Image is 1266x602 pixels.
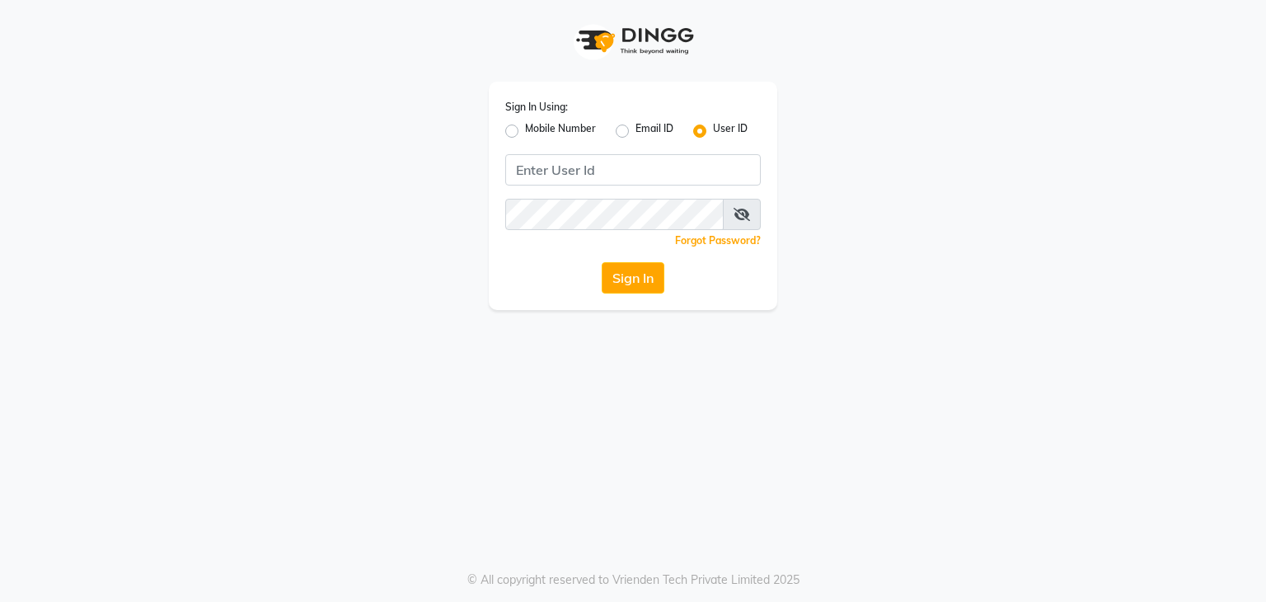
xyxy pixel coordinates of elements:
[505,199,724,230] input: Username
[635,121,673,141] label: Email ID
[713,121,748,141] label: User ID
[505,100,568,115] label: Sign In Using:
[675,234,761,247] a: Forgot Password?
[602,262,664,294] button: Sign In
[505,154,761,186] input: Username
[567,16,699,65] img: logo1.svg
[525,121,596,141] label: Mobile Number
